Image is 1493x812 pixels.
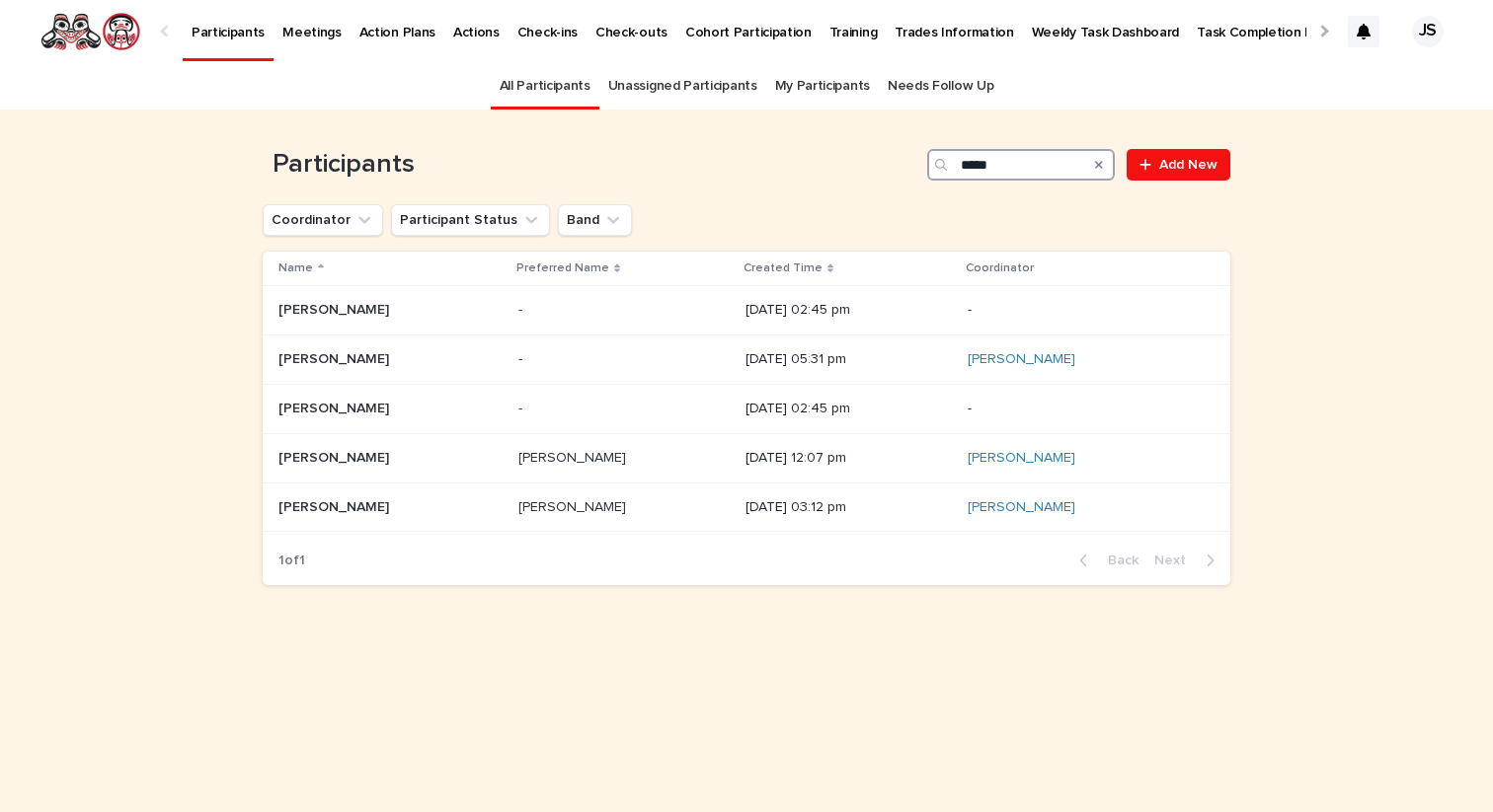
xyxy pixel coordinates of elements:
[518,298,526,319] p: -
[966,258,1034,279] p: Coordinator
[746,351,952,368] p: [DATE] 05:31 pm
[746,450,952,467] p: [DATE] 12:07 pm
[263,204,383,236] button: Coordinator
[263,286,1230,335] tr: [PERSON_NAME][PERSON_NAME] -- [DATE] 02:45 pm-
[968,302,1200,319] p: -
[744,258,823,279] p: Created Time
[500,63,590,110] a: All Participants
[746,302,952,319] p: [DATE] 02:45 pm
[1154,554,1198,567] span: Next
[516,258,609,279] p: Preferred Name
[39,12,141,51] img: rNyI97lYS1uoOg9yXW8k
[927,149,1115,181] input: Search
[518,397,526,417] p: -
[746,401,952,417] p: [DATE] 02:45 pm
[518,495,630,516] p: [PERSON_NAME]
[278,495,393,516] p: [PERSON_NAME]
[775,63,870,110] a: My Participants
[888,63,993,110] a: Needs Follow Up
[263,482,1230,532] tr: [PERSON_NAME][PERSON_NAME] [PERSON_NAME][PERSON_NAME] [DATE] 03:12 pm[PERSON_NAME]
[391,204,550,236] button: Participant Status
[278,397,393,417] p: [PERSON_NAME]
[746,499,952,516] p: [DATE] 03:12 pm
[263,335,1230,385] tr: [PERSON_NAME][PERSON_NAME] -- [DATE] 05:31 pm[PERSON_NAME]
[968,351,1075,368] a: [PERSON_NAME]
[968,450,1075,467] a: [PERSON_NAME]
[1063,552,1146,569] button: Back
[558,204,632,236] button: Band
[1159,158,1218,172] span: Add New
[263,149,919,181] h1: Participants
[1127,149,1230,181] a: Add New
[608,63,757,110] a: Unassigned Participants
[278,298,393,319] p: [PERSON_NAME]
[263,384,1230,433] tr: [PERSON_NAME][PERSON_NAME] -- [DATE] 02:45 pm-
[1146,552,1230,569] button: Next
[968,499,1075,516] a: [PERSON_NAME]
[263,433,1230,482] tr: [PERSON_NAME][PERSON_NAME] [PERSON_NAME][PERSON_NAME] [DATE] 12:07 pm[PERSON_NAME]
[518,446,630,467] p: [PERSON_NAME]
[278,446,393,467] p: [PERSON_NAME]
[518,347,526,368] p: -
[1412,16,1444,47] div: JS
[278,258,313,279] p: Name
[968,401,1200,417] p: -
[278,347,393,368] p: [PERSON_NAME]
[263,537,321,585] p: 1 of 1
[1096,554,1139,567] span: Back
